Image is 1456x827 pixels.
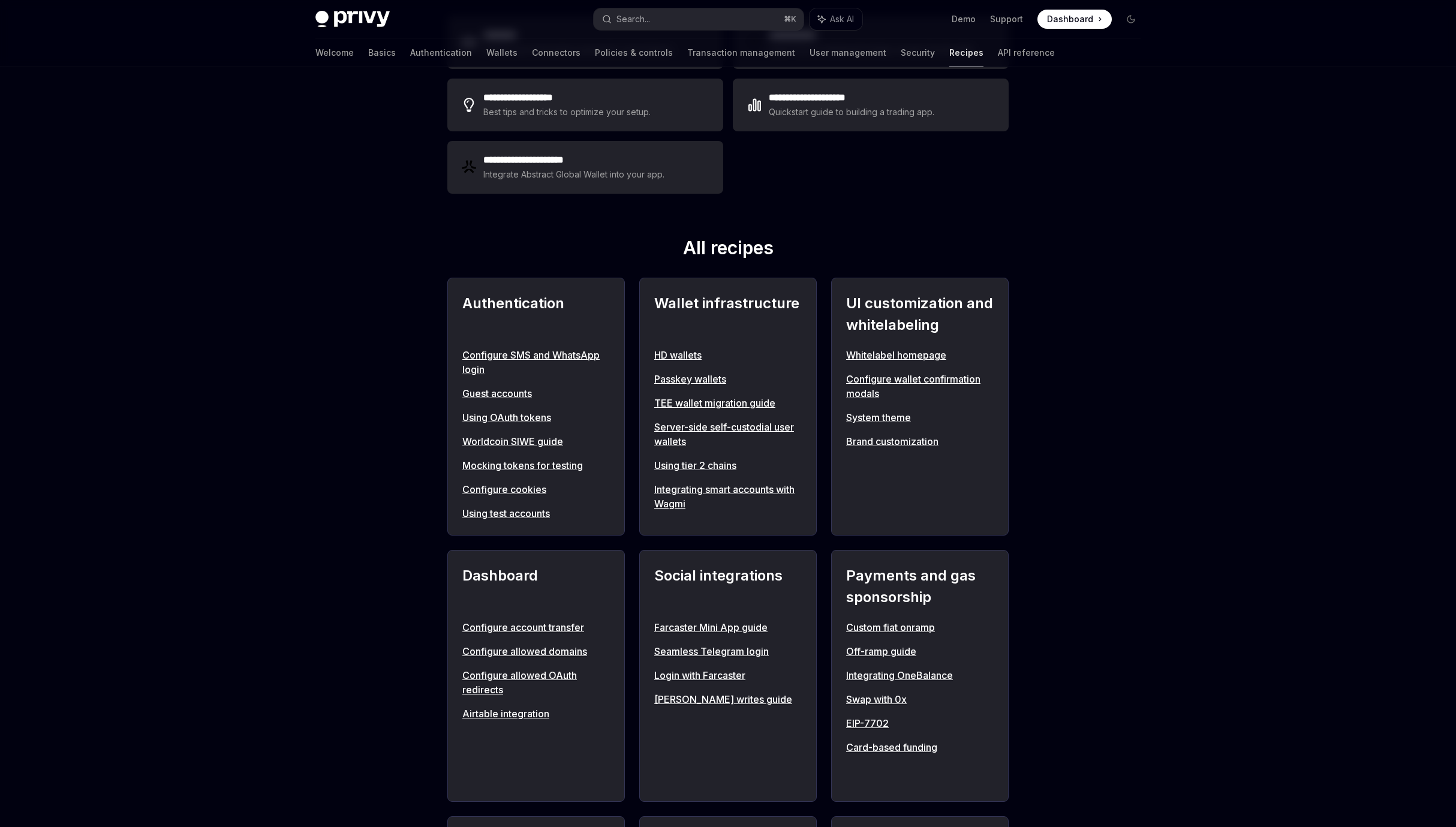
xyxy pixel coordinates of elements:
[462,434,610,449] a: Worldcoin SIWE guide
[846,620,994,634] a: Custom fiat onramp
[810,38,886,67] a: User management
[998,38,1055,67] a: API reference
[462,706,610,721] a: Airtable integration
[654,644,802,658] a: Seamless Telegram login
[315,11,390,28] img: dark logo
[990,13,1023,25] a: Support
[654,458,802,473] a: Using tier 2 chains
[846,293,994,336] h2: UI customization and whitelabeling
[846,740,994,754] a: Card-based funding
[654,293,802,336] h2: Wallet infrastructure
[462,668,610,697] a: Configure allowed OAuth redirects
[846,348,994,362] a: Whitelabel homepage
[952,13,976,25] a: Demo
[654,692,802,706] a: [PERSON_NAME] writes guide
[462,293,610,336] h2: Authentication
[462,386,610,401] a: Guest accounts
[532,38,580,67] a: Connectors
[949,38,983,67] a: Recipes
[462,565,610,608] h2: Dashboard
[810,8,862,30] button: Ask AI
[462,482,610,497] a: Configure cookies
[462,620,610,634] a: Configure account transfer
[654,420,802,449] a: Server-side self-custodial user wallets
[654,668,802,682] a: Login with Farcaster
[830,13,854,25] span: Ask AI
[1047,13,1093,25] span: Dashboard
[616,12,650,26] div: Search...
[846,565,994,608] h2: Payments and gas sponsorship
[483,105,652,119] div: Best tips and tricks to optimize your setup.
[654,396,802,410] a: TEE wallet migration guide
[654,348,802,362] a: HD wallets
[486,38,518,67] a: Wallets
[846,668,994,682] a: Integrating OneBalance
[1121,10,1141,29] button: Toggle dark mode
[595,38,673,67] a: Policies & controls
[462,410,610,425] a: Using OAuth tokens
[846,434,994,449] a: Brand customization
[769,105,935,119] div: Quickstart guide to building a trading app.
[410,38,472,67] a: Authentication
[846,644,994,658] a: Off-ramp guide
[462,458,610,473] a: Mocking tokens for testing
[654,620,802,634] a: Farcaster Mini App guide
[901,38,935,67] a: Security
[1037,10,1112,29] a: Dashboard
[784,14,796,24] span: ⌘ K
[654,565,802,608] h2: Social integrations
[315,38,354,67] a: Welcome
[462,506,610,521] a: Using test accounts
[462,348,610,377] a: Configure SMS and WhatsApp login
[846,692,994,706] a: Swap with 0x
[483,167,666,182] div: Integrate Abstract Global Wallet into your app.
[462,644,610,658] a: Configure allowed domains
[447,237,1009,263] h2: All recipes
[368,38,396,67] a: Basics
[846,410,994,425] a: System theme
[594,8,804,30] button: Search...⌘K
[654,482,802,511] a: Integrating smart accounts with Wagmi
[846,372,994,401] a: Configure wallet confirmation modals
[846,716,994,730] a: EIP-7702
[687,38,795,67] a: Transaction management
[654,372,802,386] a: Passkey wallets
